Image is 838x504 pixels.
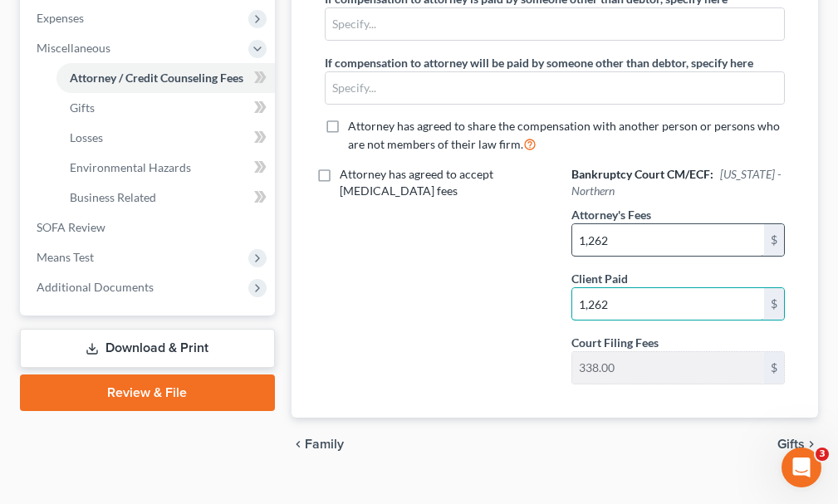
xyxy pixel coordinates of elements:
input: Specify... [326,72,784,104]
i: chevron_left [292,438,305,451]
span: Expenses [37,11,84,25]
span: 3 [816,448,829,461]
input: 0.00 [572,352,764,384]
a: Environmental Hazards [56,153,275,183]
a: Review & File [20,374,275,411]
span: Losses [70,130,103,144]
span: Business Related [70,190,156,204]
input: 0.00 [572,288,764,320]
label: Attorney's Fees [571,206,651,223]
i: chevron_right [805,438,818,451]
a: Attorney / Credit Counseling Fees [56,63,275,93]
input: Specify... [326,8,784,40]
span: Attorney has agreed to share the compensation with another person or persons who are not members ... [348,119,780,151]
h6: Bankruptcy Court CM/ECF: [571,166,785,199]
a: Losses [56,123,275,153]
div: $ [764,288,784,320]
a: Gifts [56,93,275,123]
span: Attorney has agreed to accept [MEDICAL_DATA] fees [340,167,493,198]
div: $ [764,352,784,384]
span: Miscellaneous [37,41,110,55]
a: Business Related [56,183,275,213]
button: chevron_left Family [292,438,344,451]
span: Gifts [70,100,95,115]
span: Attorney / Credit Counseling Fees [70,71,243,85]
label: Court Filing Fees [571,334,659,351]
button: Gifts chevron_right [777,438,818,451]
input: 0.00 [572,224,764,256]
span: SOFA Review [37,220,105,234]
a: Download & Print [20,329,275,368]
span: Additional Documents [37,280,154,294]
label: If compensation to attorney will be paid by someone other than debtor, specify here [325,54,753,71]
span: Means Test [37,250,94,264]
span: Environmental Hazards [70,160,191,174]
label: Client Paid [571,270,628,287]
span: Gifts [777,438,805,451]
div: $ [764,224,784,256]
span: Family [305,438,344,451]
a: SOFA Review [23,213,275,242]
iframe: Intercom live chat [782,448,821,487]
